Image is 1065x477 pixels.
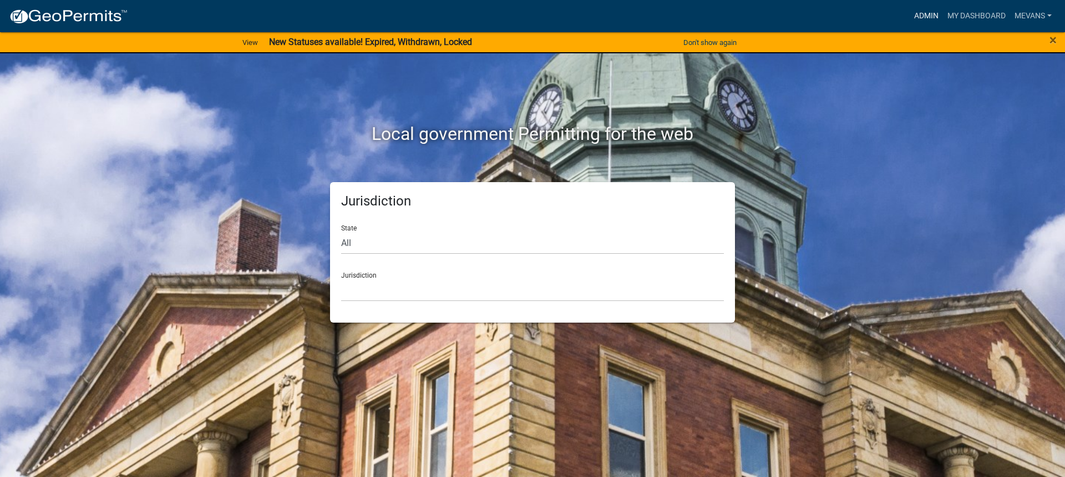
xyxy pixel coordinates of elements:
button: Close [1049,33,1057,47]
a: View [238,33,262,52]
a: My Dashboard [943,6,1010,27]
a: Mevans [1010,6,1056,27]
span: × [1049,32,1057,48]
a: Admin [910,6,943,27]
h2: Local government Permitting for the web [225,123,840,144]
button: Don't show again [679,33,741,52]
strong: New Statuses available! Expired, Withdrawn, Locked [269,37,472,47]
h5: Jurisdiction [341,193,724,209]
